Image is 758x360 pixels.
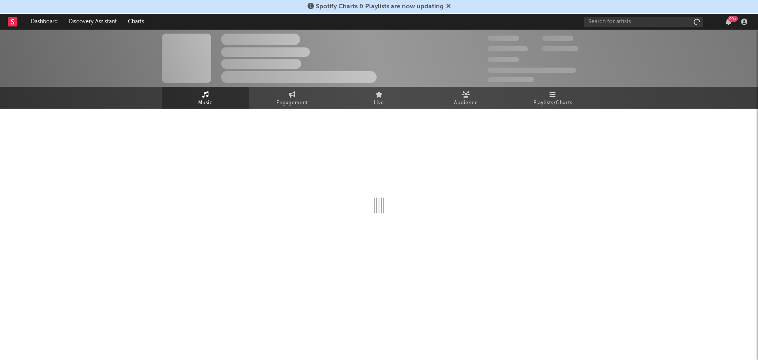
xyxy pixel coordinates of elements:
[488,68,576,73] span: 50.000.000 Monthly Listeners
[509,87,596,109] a: Playlists/Charts
[542,36,573,41] span: 100.000
[488,77,534,82] span: Jump Score: 85.0
[122,14,150,30] a: Charts
[422,87,509,109] a: Audience
[488,57,519,62] span: 100.000
[276,98,308,108] span: Engagement
[316,4,444,10] span: Spotify Charts & Playlists are now updating
[584,17,703,27] input: Search for artists
[162,87,249,109] a: Music
[728,16,738,22] div: 99 +
[249,87,336,109] a: Engagement
[542,46,578,51] span: 1.000.000
[454,98,478,108] span: Audience
[63,14,122,30] a: Discovery Assistant
[533,98,572,108] span: Playlists/Charts
[198,98,213,108] span: Music
[336,87,422,109] a: Live
[488,46,528,51] span: 50.000.000
[374,98,384,108] span: Live
[726,19,731,25] button: 99+
[25,14,63,30] a: Dashboard
[488,36,519,41] span: 300.000
[446,4,451,10] span: Dismiss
